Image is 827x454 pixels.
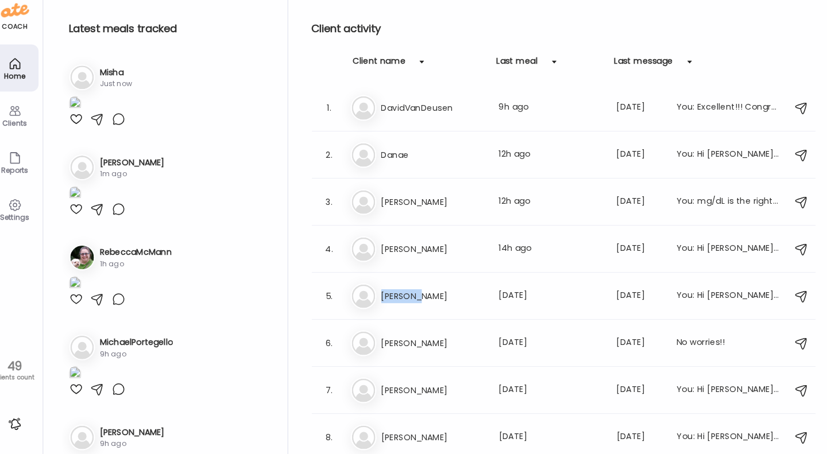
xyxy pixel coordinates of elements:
[500,153,601,166] div: 12h ago
[327,428,341,442] div: 8.
[110,348,181,359] div: 9h ago
[385,336,486,350] h3: [PERSON_NAME]
[615,336,659,350] div: [DATE]
[80,190,92,205] img: images%2FaUaJOtuyhyYiMYRUAS5AgnZrxdF3%2FYbYW6cWa5pFNgQUC8CMh%2F1Ow5FPA0LFFKQGH4dEOc_1080
[82,72,105,95] img: bg-avatar-default.svg
[327,382,341,396] div: 7.
[82,248,105,271] img: avatars%2FXWdvvPCfw4Rjn9zWuSQRFuWDGYk2
[385,290,486,304] h3: [PERSON_NAME]
[615,199,659,212] div: [DATE]
[14,9,41,28] img: ate
[500,382,601,396] div: [DATE]
[7,216,48,224] div: Settings
[7,79,48,86] div: Home
[615,290,659,304] div: [DATE]
[7,125,48,132] div: Clients
[110,336,181,348] h3: MichaelPortegello
[615,382,659,396] div: [DATE]
[110,73,142,85] h3: Misha
[327,336,341,350] div: 6.
[385,428,486,442] h3: [PERSON_NAME]
[385,107,486,121] h3: DavidVanDeusen
[500,107,601,121] div: 9h ago
[356,378,379,401] img: bg-avatar-default.svg
[317,28,809,45] h2: Client activity
[110,173,173,183] div: 1m ago
[385,245,486,258] h3: [PERSON_NAME]
[673,336,774,350] div: No worries!!
[82,160,105,183] img: bg-avatar-default.svg
[327,290,341,304] div: 5.
[673,245,774,258] div: You: Hi [PERSON_NAME], are you currently having one meal per day or is there a second meal?
[500,245,601,258] div: 14h ago
[327,199,341,212] div: 3.
[385,199,486,212] h3: [PERSON_NAME]
[673,153,774,166] div: You: Hi [PERSON_NAME]! Just sending you a quick message to let you know that your data from the n...
[612,62,670,80] div: Last message
[110,249,180,261] h3: RebeccaMcMann
[356,332,379,355] img: bg-avatar-default.svg
[110,436,173,447] div: 9h ago
[385,153,486,166] h3: Danae
[500,290,601,304] div: [DATE]
[14,29,40,39] div: coach
[385,382,486,396] h3: [PERSON_NAME]
[356,240,379,263] img: bg-avatar-default.svg
[673,290,774,304] div: You: Hi [PERSON_NAME], I looked up the Elysium vitamins. Matter, which is the brain aging one, ha...
[356,102,379,125] img: bg-avatar-default.svg
[80,102,92,118] img: images%2F3xVRt7y9apRwOMdhmMrJySvG6rf1%2FSL1GNfoGse3nO2u605pI%2F7ajvz5DmvI8r1Ywym9sC_1080
[110,85,142,95] div: Just now
[615,153,659,166] div: [DATE]
[4,359,51,372] div: 49
[673,428,774,442] div: You: Hi [PERSON_NAME]! Just reaching out to touch base. If you would like to meet on Zoom, just g...
[80,278,92,293] img: images%2FXWdvvPCfw4Rjn9zWuSQRFuWDGYk2%2Ffavorites%2FRCDsycA2ly0aN457JO6b_1080
[500,428,601,442] div: [DATE]
[82,424,105,447] img: bg-avatar-default.svg
[497,62,538,80] div: Last meal
[110,424,173,436] h3: [PERSON_NAME]
[357,62,409,80] div: Client name
[356,424,379,447] img: bg-avatar-default.svg
[673,107,774,121] div: You: Excellent!!! Congrats!
[80,366,92,381] img: images%2FlFdkNdMGBjaCZIyjOpKhiHkISKg2%2FjNfyTydGzrkg3sLCrmq1%2F6GU49B2WSWnvmOGUwA6J_1080
[7,170,48,178] div: Reports
[356,148,379,171] img: bg-avatar-default.svg
[110,161,173,173] h3: [PERSON_NAME]
[615,107,659,121] div: [DATE]
[356,194,379,217] img: bg-avatar-default.svg
[110,261,180,271] div: 1h ago
[500,336,601,350] div: [DATE]
[82,336,105,359] img: bg-avatar-default.svg
[327,107,341,121] div: 1.
[500,199,601,212] div: 12h ago
[615,428,659,442] div: [DATE]
[327,245,341,258] div: 4.
[673,382,774,396] div: You: Hi [PERSON_NAME], no it is not comparable. This bar is higher in protein and carbohydrates, ...
[80,28,275,45] h2: Latest meals tracked
[356,286,379,309] img: bg-avatar-default.svg
[327,153,341,166] div: 2.
[615,245,659,258] div: [DATE]
[673,199,774,212] div: You: mg/dL is the right choice, I am not sure why it is giving me different numbers
[4,372,51,381] div: clients count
